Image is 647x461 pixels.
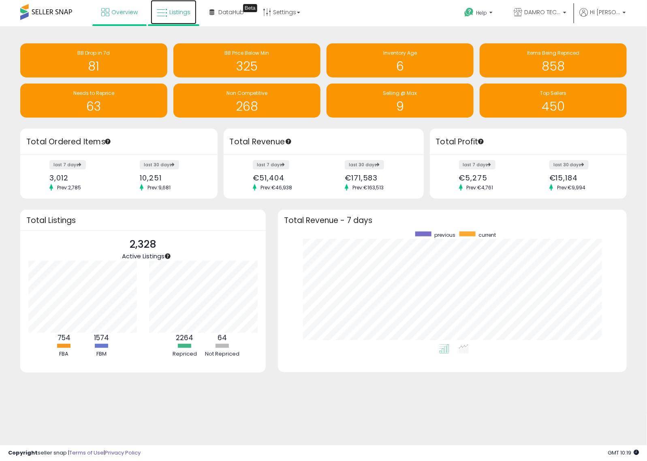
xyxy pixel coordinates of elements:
h3: Total Revenue - 7 days [284,217,621,223]
div: Tooltip anchor [104,138,111,145]
a: Non Competitive 268 [173,84,320,118]
div: €171,583 [345,174,409,182]
span: Inventory Age [383,49,417,56]
span: Selling @ Max [383,90,417,96]
h3: Total Ordered Items [26,136,211,148]
span: Listings [169,8,190,16]
a: Items Being Repriced 858 [480,43,627,77]
a: Hi [PERSON_NAME] [579,8,626,26]
div: Tooltip anchor [285,138,292,145]
b: 64 [218,333,227,343]
a: BB Drop in 7d 81 [20,43,167,77]
span: DAMRO TECHNOLOGY [524,8,561,16]
span: BB Drop in 7d [78,49,110,56]
span: DataHub [218,8,244,16]
a: BB Price Below Min 325 [173,43,320,77]
label: last 30 days [345,160,384,169]
span: Needs to Reprice [73,90,114,96]
b: 2264 [176,333,193,343]
label: last 30 days [549,160,589,169]
div: Tooltip anchor [164,253,171,260]
h3: Total Listings [26,217,260,223]
div: Repriced [167,350,203,358]
h1: 450 [484,100,623,113]
p: 2,328 [122,237,164,252]
div: FBM [83,350,120,358]
span: Prev: €9,994 [553,184,590,191]
span: Prev: 9,681 [143,184,175,191]
div: Tooltip anchor [243,4,257,12]
span: Prev: €163,513 [348,184,388,191]
span: Prev: €4,761 [463,184,498,191]
h3: Total Profit [436,136,621,148]
span: Help [476,9,487,16]
h1: 268 [177,100,316,113]
label: last 30 days [140,160,179,169]
div: Not Repriced [204,350,241,358]
div: €5,275 [459,174,522,182]
label: last 7 days [253,160,289,169]
span: Non Competitive [226,90,267,96]
span: Items Being Repriced [527,49,579,56]
div: FBA [46,350,82,358]
span: current [478,232,496,238]
span: BB Price Below Min [225,49,269,56]
span: Top Sellers [540,90,566,96]
h1: 81 [24,60,163,73]
div: €51,404 [253,174,317,182]
div: 10,251 [140,174,203,182]
span: Prev: 2,785 [53,184,85,191]
h1: 9 [331,100,470,113]
div: 3,012 [49,174,113,182]
a: Selling @ Max 9 [327,84,474,118]
a: Top Sellers 450 [480,84,627,118]
span: Active Listings [122,252,164,260]
label: last 7 days [49,160,86,169]
div: €15,184 [549,174,613,182]
i: Get Help [464,7,474,17]
h1: 63 [24,100,163,113]
b: 1574 [94,333,109,343]
h1: 858 [484,60,623,73]
h1: 325 [177,60,316,73]
div: Tooltip anchor [477,138,485,145]
h3: Total Revenue [230,136,418,148]
span: Overview [111,8,138,16]
a: Needs to Reprice 63 [20,84,167,118]
a: Inventory Age 6 [327,43,474,77]
label: last 7 days [459,160,495,169]
b: 754 [58,333,70,343]
span: previous [434,232,455,238]
a: Help [458,1,501,26]
h1: 6 [331,60,470,73]
span: Prev: €46,938 [256,184,296,191]
span: Hi [PERSON_NAME] [590,8,620,16]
